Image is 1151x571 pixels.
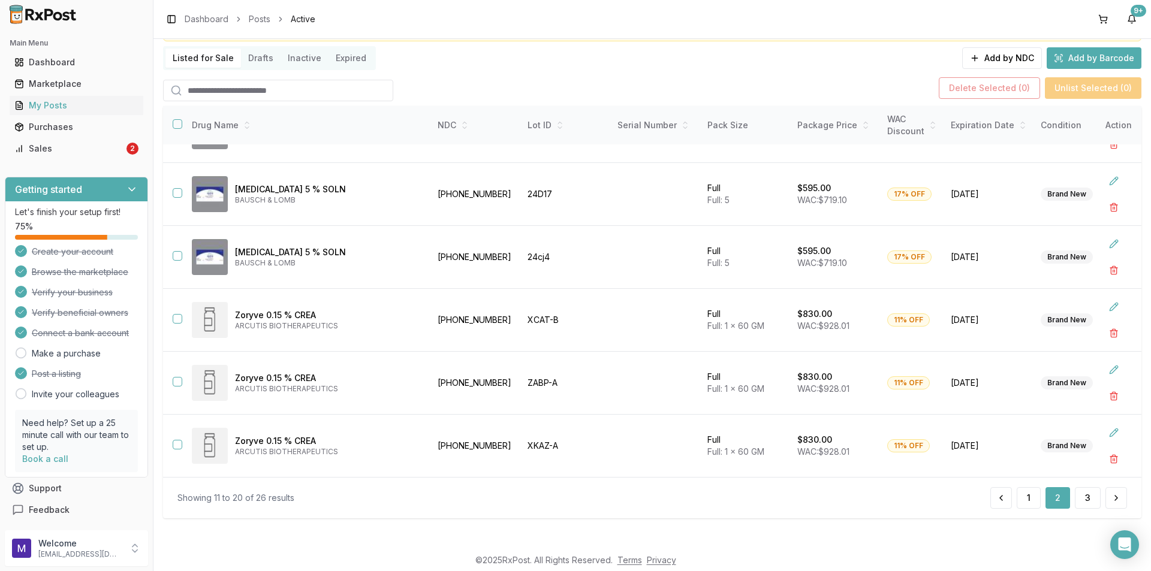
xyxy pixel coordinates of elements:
[235,195,421,205] p: BAUSCH & LOMB
[22,454,68,464] a: Book a call
[520,289,610,352] td: XCAT-B
[235,372,421,384] p: Zoryve 0.15 % CREA
[887,188,932,201] div: 17% OFF
[241,49,281,68] button: Drafts
[430,289,520,352] td: [PHONE_NUMBER]
[951,188,1026,200] span: [DATE]
[1103,385,1125,407] button: Delete
[10,52,143,73] a: Dashboard
[700,352,790,415] td: Full
[5,53,148,72] button: Dashboard
[887,376,930,389] div: 11% OFF
[10,95,143,116] a: My Posts
[329,49,373,68] button: Expired
[1103,296,1125,318] button: Edit
[5,117,148,137] button: Purchases
[249,13,270,25] a: Posts
[617,555,642,565] a: Terms
[192,176,228,212] img: Xiidra 5 % SOLN
[235,309,421,321] p: Zoryve 0.15 % CREA
[707,258,730,268] span: Full: 5
[15,220,33,232] span: 75 %
[235,246,421,258] p: [MEDICAL_DATA] 5 % SOLN
[1041,313,1093,327] div: Brand New
[430,163,520,226] td: [PHONE_NUMBER]
[887,113,936,137] div: WAC Discount
[1131,5,1146,17] div: 9+
[430,415,520,478] td: [PHONE_NUMBER]
[1041,250,1093,264] div: Brand New
[797,195,847,205] span: WAC: $719.10
[1122,10,1141,29] button: 9+
[1041,439,1093,452] div: Brand New
[14,121,138,133] div: Purchases
[1103,448,1125,470] button: Delete
[797,245,831,257] p: $595.00
[707,321,764,331] span: Full: 1 x 60 GM
[700,163,790,226] td: Full
[14,99,138,111] div: My Posts
[32,327,129,339] span: Connect a bank account
[1103,170,1125,192] button: Edit
[1103,422,1125,443] button: Edit
[700,106,790,145] th: Pack Size
[32,368,81,380] span: Post a listing
[1103,322,1125,344] button: Delete
[15,182,82,197] h3: Getting started
[700,226,790,289] td: Full
[14,143,124,155] div: Sales
[281,49,329,68] button: Inactive
[1045,487,1070,509] button: 2
[177,492,294,504] div: Showing 11 to 20 of 26 results
[951,119,1026,131] div: Expiration Date
[647,555,676,565] a: Privacy
[438,119,513,131] div: NDC
[235,384,421,394] p: ARCUTIS BIOTHERAPEUTICS
[15,206,138,218] p: Let's finish your setup first!
[887,313,930,327] div: 11% OFF
[430,226,520,289] td: [PHONE_NUMBER]
[32,286,113,298] span: Verify your business
[951,440,1026,452] span: [DATE]
[951,314,1026,326] span: [DATE]
[617,119,693,131] div: Serial Number
[291,13,315,25] span: Active
[5,478,148,499] button: Support
[1110,530,1139,559] div: Open Intercom Messenger
[700,415,790,478] td: Full
[1103,259,1125,281] button: Delete
[235,258,421,268] p: BAUSCH & LOMB
[887,439,930,452] div: 11% OFF
[29,504,70,516] span: Feedback
[165,49,241,68] button: Listed for Sale
[520,226,610,289] td: 24cj4
[10,73,143,95] a: Marketplace
[528,119,603,131] div: Lot ID
[10,38,143,48] h2: Main Menu
[430,352,520,415] td: [PHONE_NUMBER]
[1034,106,1123,145] th: Condition
[797,119,873,131] div: Package Price
[951,251,1026,263] span: [DATE]
[1041,376,1093,389] div: Brand New
[32,388,119,400] a: Invite your colleagues
[235,447,421,457] p: ARCUTIS BIOTHERAPEUTICS
[700,289,790,352] td: Full
[10,116,143,138] a: Purchases
[1017,487,1041,509] button: 1
[520,352,610,415] td: ZABP-A
[235,183,421,195] p: [MEDICAL_DATA] 5 % SOLN
[12,539,31,558] img: User avatar
[797,371,832,383] p: $830.00
[14,56,138,68] div: Dashboard
[707,195,730,205] span: Full: 5
[1075,487,1101,509] button: 3
[797,383,849,394] span: WAC: $928.01
[5,74,148,93] button: Marketplace
[192,119,421,131] div: Drug Name
[192,428,228,464] img: Zoryve 0.15 % CREA
[962,47,1042,69] button: Add by NDC
[5,5,82,24] img: RxPost Logo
